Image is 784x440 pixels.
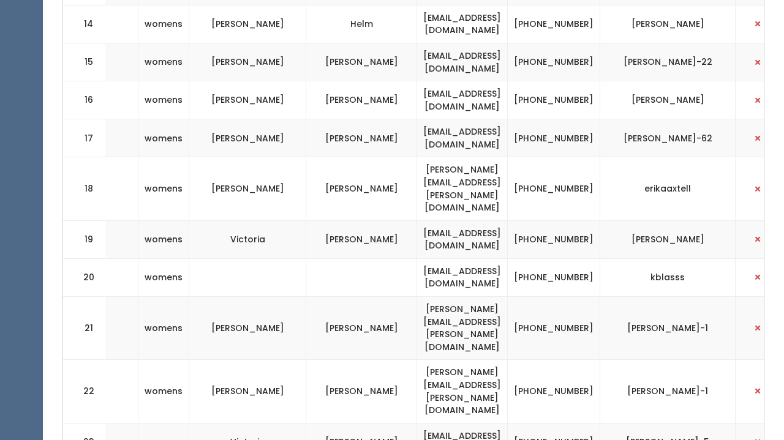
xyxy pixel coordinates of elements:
[417,43,508,81] td: [EMAIL_ADDRESS][DOMAIN_NAME]
[138,258,189,296] td: womens
[138,119,189,157] td: womens
[508,220,600,258] td: [PHONE_NUMBER]
[189,43,306,81] td: [PERSON_NAME]
[189,157,306,220] td: [PERSON_NAME]
[508,297,600,360] td: [PHONE_NUMBER]
[138,5,189,43] td: womens
[63,5,106,43] td: 14
[189,119,306,157] td: [PERSON_NAME]
[600,5,736,43] td: [PERSON_NAME]
[417,258,508,296] td: [EMAIL_ADDRESS][DOMAIN_NAME]
[138,360,189,423] td: womens
[508,119,600,157] td: [PHONE_NUMBER]
[600,157,736,220] td: erikaaxtell
[189,360,306,423] td: [PERSON_NAME]
[417,220,508,258] td: [EMAIL_ADDRESS][DOMAIN_NAME]
[417,297,508,360] td: [PERSON_NAME][EMAIL_ADDRESS][PERSON_NAME][DOMAIN_NAME]
[306,5,417,43] td: Helm
[417,81,508,119] td: [EMAIL_ADDRESS][DOMAIN_NAME]
[508,81,600,119] td: [PHONE_NUMBER]
[508,258,600,296] td: [PHONE_NUMBER]
[138,43,189,81] td: womens
[189,5,306,43] td: [PERSON_NAME]
[63,119,106,157] td: 17
[189,220,306,258] td: Victoria
[508,5,600,43] td: [PHONE_NUMBER]
[508,157,600,220] td: [PHONE_NUMBER]
[306,119,417,157] td: [PERSON_NAME]
[138,220,189,258] td: womens
[417,157,508,220] td: [PERSON_NAME][EMAIL_ADDRESS][PERSON_NAME][DOMAIN_NAME]
[306,81,417,119] td: [PERSON_NAME]
[138,81,189,119] td: womens
[417,5,508,43] td: [EMAIL_ADDRESS][DOMAIN_NAME]
[306,157,417,220] td: [PERSON_NAME]
[508,360,600,423] td: [PHONE_NUMBER]
[508,43,600,81] td: [PHONE_NUMBER]
[63,220,106,258] td: 19
[63,81,106,119] td: 16
[600,360,736,423] td: [PERSON_NAME]-1
[63,258,106,296] td: 20
[600,119,736,157] td: [PERSON_NAME]-62
[63,360,106,423] td: 22
[600,43,736,81] td: [PERSON_NAME]-22
[189,81,306,119] td: [PERSON_NAME]
[600,81,736,119] td: [PERSON_NAME]
[189,297,306,360] td: [PERSON_NAME]
[417,119,508,157] td: [EMAIL_ADDRESS][DOMAIN_NAME]
[63,157,106,220] td: 18
[138,297,189,360] td: womens
[417,360,508,423] td: [PERSON_NAME][EMAIL_ADDRESS][PERSON_NAME][DOMAIN_NAME]
[306,43,417,81] td: [PERSON_NAME]
[306,360,417,423] td: [PERSON_NAME]
[138,157,189,220] td: womens
[306,297,417,360] td: [PERSON_NAME]
[600,297,736,360] td: [PERSON_NAME]-1
[600,220,736,258] td: [PERSON_NAME]
[600,258,736,296] td: kblasss
[63,297,106,360] td: 21
[306,220,417,258] td: [PERSON_NAME]
[63,43,106,81] td: 15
